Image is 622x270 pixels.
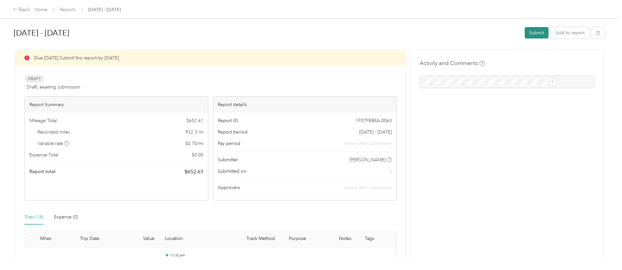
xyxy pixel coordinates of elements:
[170,258,236,263] p: [STREET_ADDRESS]
[38,129,70,135] span: Recorded miles
[420,59,485,67] h4: Activity and Comments
[29,168,56,175] span: Report total
[24,75,44,83] span: Draft
[38,140,70,147] span: Variable rate
[75,230,120,248] th: Trip Date
[585,233,622,270] iframe: Everlance-gr Chat Button Frame
[120,230,160,248] th: Value
[185,140,203,147] span: $ 0.70 / mi
[29,117,57,124] span: Mileage Total
[170,253,236,258] p: 12:32 pm
[60,7,76,12] a: Reports
[359,129,392,135] span: [DATE] - [DATE]
[213,97,396,113] div: Report details
[357,230,382,248] th: Tags
[15,50,406,66] div: Due [DATE]. Submit this report by [DATE]
[218,117,238,124] span: Report ID
[25,97,208,113] div: Report Summary
[14,25,520,41] h1: Sep 1 - 30, 2025
[344,185,392,190] span: shown after submission
[218,140,240,147] span: Pay period
[186,117,203,124] span: $ 652.61
[27,84,80,90] span: Draft, awaiting submission
[218,168,246,175] span: Submitted on
[284,230,333,248] th: Purpose
[218,129,247,135] span: Report period
[185,129,203,135] span: 932.3 mi
[35,7,47,12] a: Home
[24,214,43,221] div: Trips (14)
[35,230,75,248] th: Miles
[551,27,589,39] button: Add to report
[184,168,203,176] span: $ 652.61
[218,156,238,163] span: Submitter
[333,230,357,248] th: Notes
[344,140,392,147] span: shown after submission
[391,168,392,175] span: -
[525,27,549,39] button: Submit
[241,230,284,248] th: Track Method
[54,214,78,221] div: Expense (0)
[88,6,121,13] span: [DATE] - [DATE]
[349,156,386,163] span: [PERSON_NAME]
[29,151,58,158] span: Expense Total
[356,117,392,124] span: 1F07FB8EA-0063
[192,151,203,158] span: $ 0.00
[218,184,240,191] span: Approvers
[160,230,241,248] th: Location
[13,6,30,14] div: Back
